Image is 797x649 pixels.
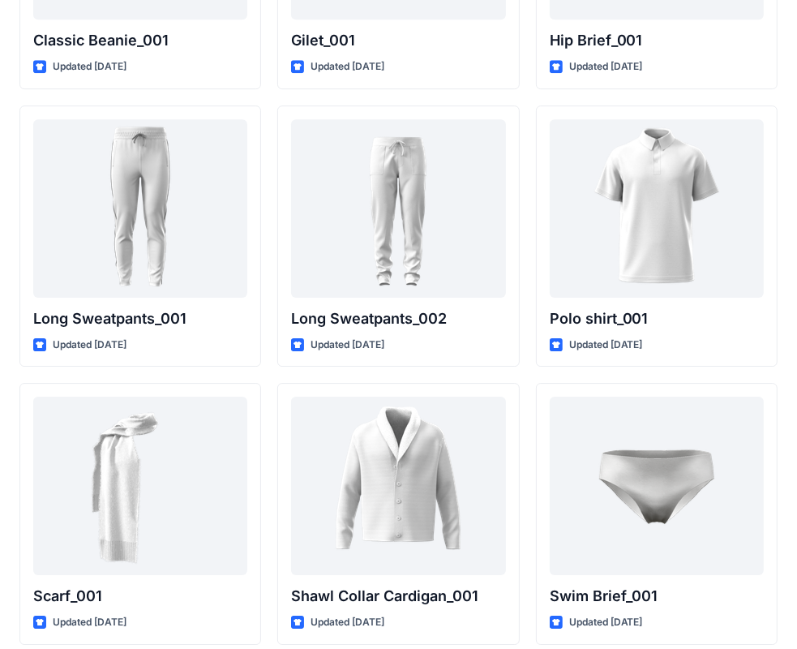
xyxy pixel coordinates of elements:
[53,58,126,75] p: Updated [DATE]
[53,337,126,354] p: Updated [DATE]
[569,337,643,354] p: Updated [DATE]
[291,307,505,330] p: Long Sweatpants_002
[550,397,764,575] a: Swim Brief_001
[311,58,384,75] p: Updated [DATE]
[291,29,505,52] p: Gilet_001
[311,614,384,631] p: Updated [DATE]
[291,585,505,608] p: Shawl Collar Cardigan_001
[550,29,764,52] p: Hip Brief_001
[311,337,384,354] p: Updated [DATE]
[569,58,643,75] p: Updated [DATE]
[550,307,764,330] p: Polo shirt_001
[33,585,247,608] p: Scarf_001
[550,585,764,608] p: Swim Brief_001
[33,119,247,298] a: Long Sweatpants_001
[550,119,764,298] a: Polo shirt_001
[291,119,505,298] a: Long Sweatpants_002
[53,614,126,631] p: Updated [DATE]
[33,29,247,52] p: Classic Beanie_001
[33,397,247,575] a: Scarf_001
[291,397,505,575] a: Shawl Collar Cardigan_001
[569,614,643,631] p: Updated [DATE]
[33,307,247,330] p: Long Sweatpants_001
